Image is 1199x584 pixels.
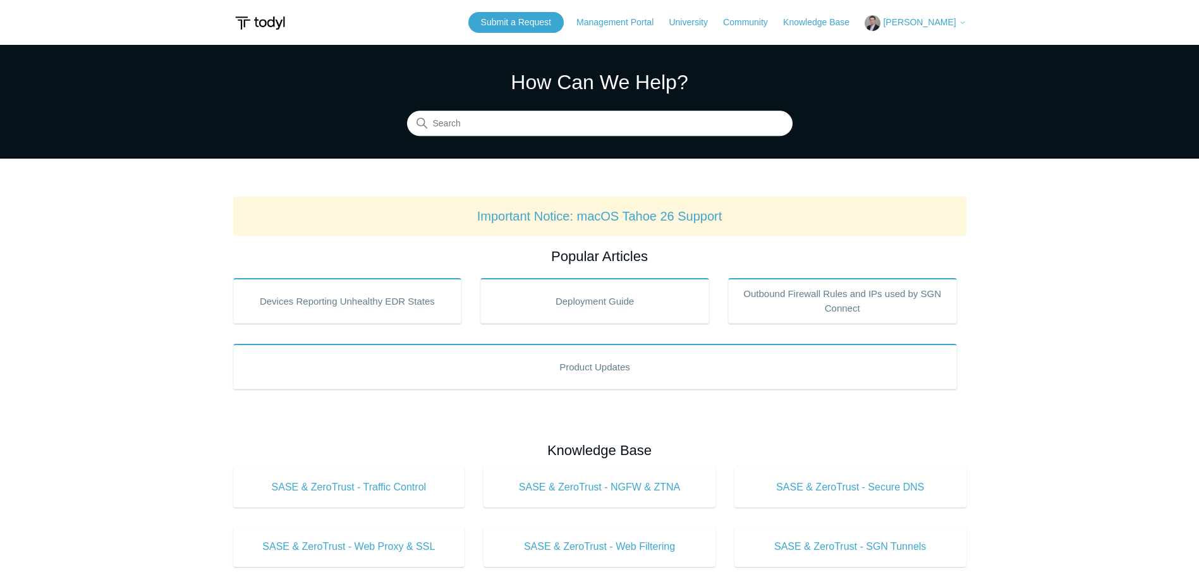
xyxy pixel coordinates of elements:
a: SASE & ZeroTrust - SGN Tunnels [734,526,966,567]
a: Management Portal [576,16,666,29]
a: SASE & ZeroTrust - NGFW & ZTNA [484,467,715,508]
a: SASE & ZeroTrust - Traffic Control [233,467,465,508]
a: SASE & ZeroTrust - Web Proxy & SSL [233,526,465,567]
a: Important Notice: macOS Tahoe 26 Support [477,209,722,223]
a: SASE & ZeroTrust - Secure DNS [734,467,966,508]
a: University [669,16,720,29]
span: SASE & ZeroTrust - Secure DNS [753,480,947,495]
span: SASE & ZeroTrust - Web Filtering [502,539,697,554]
input: Search [407,111,793,137]
a: Knowledge Base [783,16,862,29]
h2: Popular Articles [233,246,966,267]
a: Devices Reporting Unhealthy EDR States [233,278,462,324]
a: SASE & ZeroTrust - Web Filtering [484,526,715,567]
span: SASE & ZeroTrust - SGN Tunnels [753,539,947,554]
a: Outbound Firewall Rules and IPs used by SGN Connect [728,278,957,324]
a: Community [723,16,781,29]
a: Submit a Request [468,12,564,33]
h2: Knowledge Base [233,440,966,461]
h1: How Can We Help? [407,67,793,97]
button: [PERSON_NAME] [865,15,966,31]
a: Deployment Guide [480,278,709,324]
span: [PERSON_NAME] [883,17,956,27]
span: SASE & ZeroTrust - Web Proxy & SSL [252,539,446,554]
a: Product Updates [233,344,957,389]
span: SASE & ZeroTrust - Traffic Control [252,480,446,495]
img: Todyl Support Center Help Center home page [233,11,287,35]
span: SASE & ZeroTrust - NGFW & ZTNA [502,480,697,495]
